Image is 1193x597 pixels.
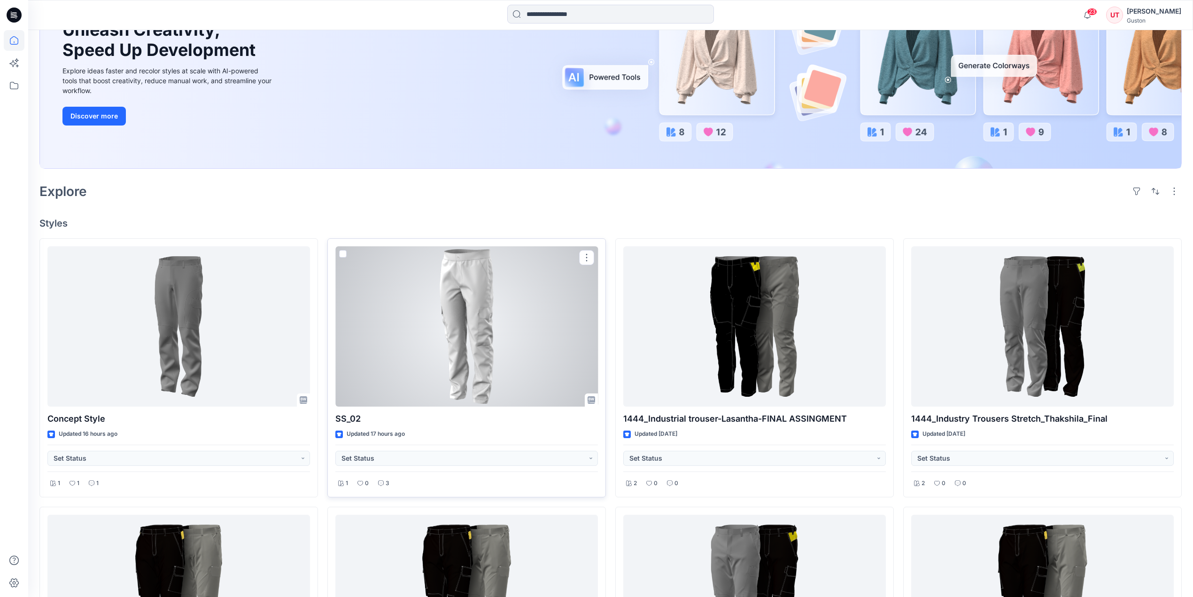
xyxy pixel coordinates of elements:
[623,412,886,425] p: 1444_Industrial trouser-Lasantha-FINAL ASSINGMENT
[47,246,310,407] a: Concept Style
[1106,7,1123,24] div: UT
[346,479,348,488] p: 1
[59,429,117,439] p: Updated 16 hours ago
[365,479,369,488] p: 0
[911,246,1174,407] a: 1444_Industry Trousers Stretch_Thakshila_Final
[77,479,79,488] p: 1
[386,479,389,488] p: 3
[62,66,274,95] div: Explore ideas faster and recolor styles at scale with AI-powered tools that boost creativity, red...
[674,479,678,488] p: 0
[47,412,310,425] p: Concept Style
[1087,8,1097,16] span: 23
[335,246,598,407] a: SS_02
[347,429,405,439] p: Updated 17 hours ago
[335,412,598,425] p: SS_02
[62,107,274,126] a: Discover more
[39,184,87,199] h2: Explore
[1127,17,1181,24] div: Guston
[62,20,260,60] h1: Unleash Creativity, Speed Up Development
[654,479,658,488] p: 0
[942,479,945,488] p: 0
[62,107,126,126] button: Discover more
[39,218,1182,229] h4: Styles
[623,246,886,407] a: 1444_Industrial trouser-Lasantha-FINAL ASSINGMENT
[96,479,99,488] p: 1
[634,479,637,488] p: 2
[1127,6,1181,17] div: [PERSON_NAME]
[922,479,925,488] p: 2
[911,412,1174,425] p: 1444_Industry Trousers Stretch_Thakshila_Final
[58,479,60,488] p: 1
[922,429,965,439] p: Updated [DATE]
[962,479,966,488] p: 0
[635,429,677,439] p: Updated [DATE]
